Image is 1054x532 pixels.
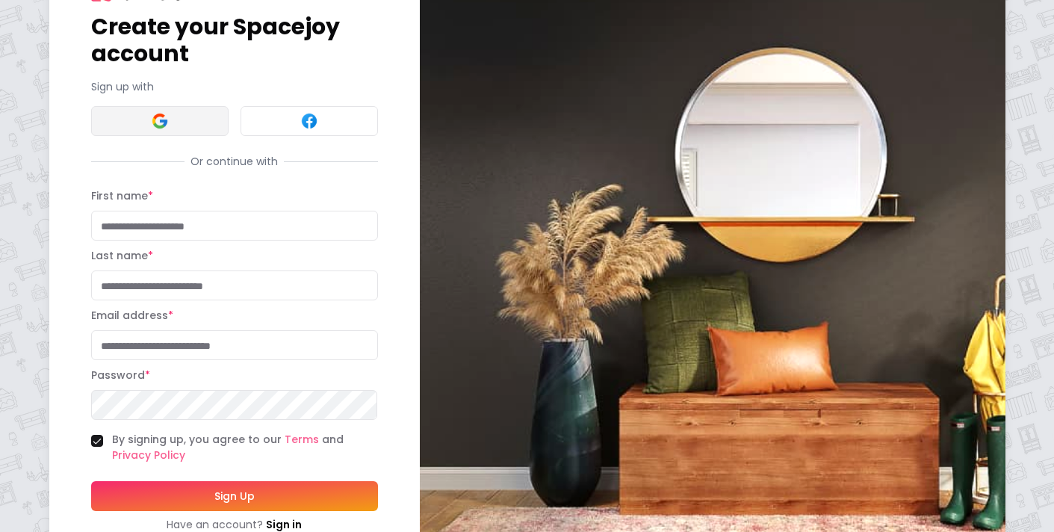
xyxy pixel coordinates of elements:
[112,448,185,463] a: Privacy Policy
[91,308,173,323] label: Email address
[300,112,318,130] img: Facebook signin
[185,154,284,169] span: Or continue with
[112,432,378,463] label: By signing up, you agree to our and
[91,517,378,532] div: Have an account?
[91,248,153,263] label: Last name
[91,481,378,511] button: Sign Up
[151,112,169,130] img: Google signin
[91,79,378,94] p: Sign up with
[91,13,378,67] h1: Create your Spacejoy account
[285,432,319,447] a: Terms
[266,517,302,532] a: Sign in
[91,368,150,383] label: Password
[91,188,153,203] label: First name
